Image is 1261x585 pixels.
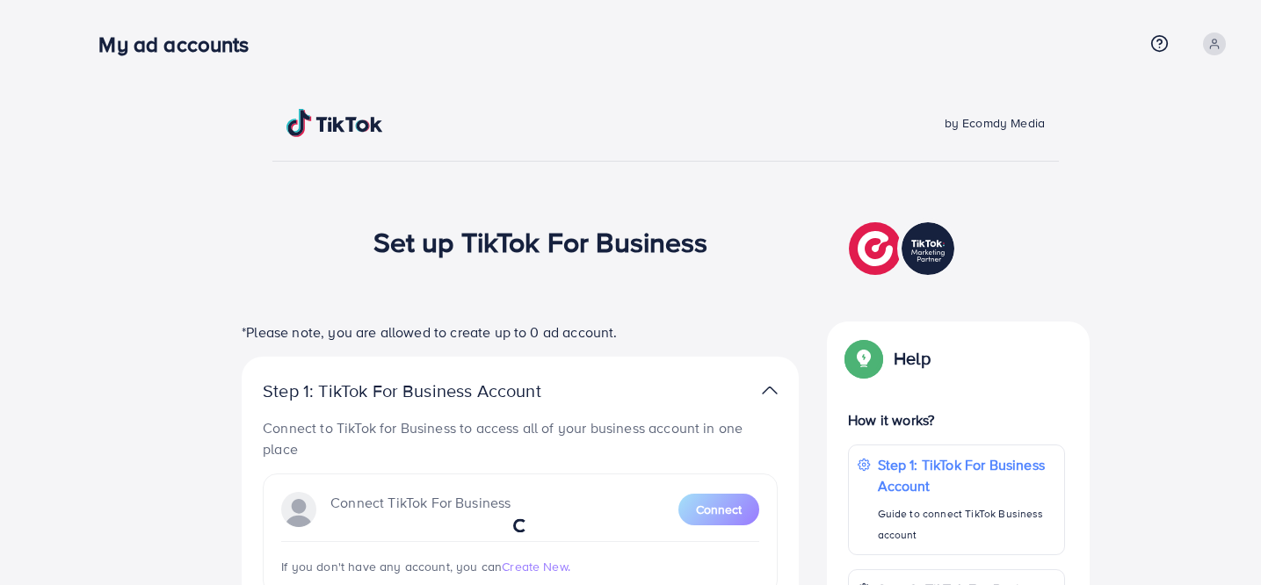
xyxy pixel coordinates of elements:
[263,380,597,401] p: Step 1: TikTok For Business Account
[894,348,931,369] p: Help
[286,109,383,137] img: TikTok
[848,343,880,374] img: Popup guide
[373,225,708,258] h1: Set up TikTok For Business
[849,218,959,279] img: TikTok partner
[945,114,1045,132] span: by Ecomdy Media
[242,321,799,343] p: *Please note, you are allowed to create up to 0 ad account.
[848,409,1065,430] p: How it works?
[878,503,1055,545] p: Guide to connect TikTok Business account
[878,454,1055,496] p: Step 1: TikTok For Business Account
[98,32,263,57] h3: My ad accounts
[762,378,778,403] img: TikTok partner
